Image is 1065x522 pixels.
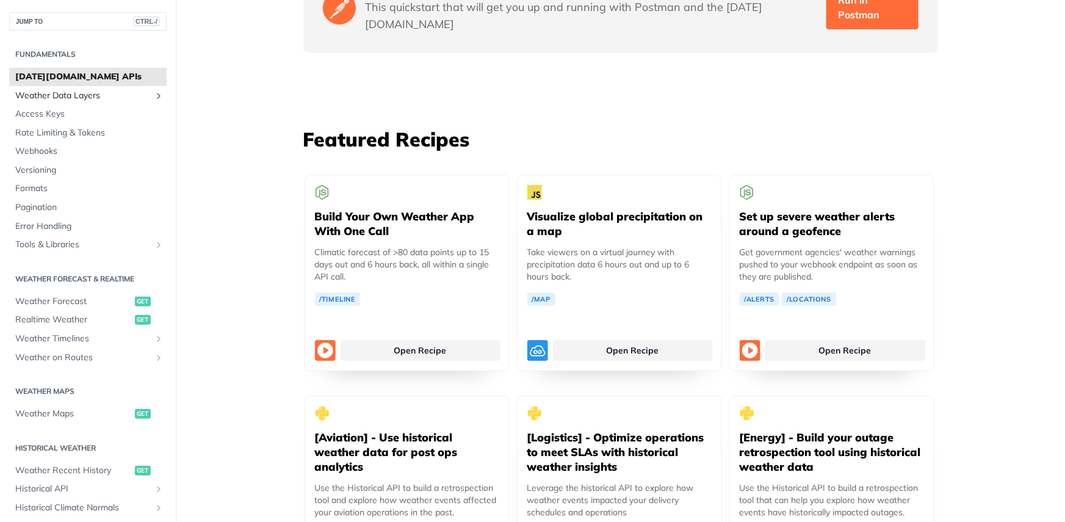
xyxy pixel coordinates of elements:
[15,295,132,308] span: Weather Forecast
[9,443,167,454] h2: Historical Weather
[9,274,167,285] h2: Weather Forecast & realtime
[15,502,151,514] span: Historical Climate Normals
[135,409,151,419] span: get
[15,145,164,158] span: Webhooks
[740,292,780,306] a: /Alerts
[15,314,132,326] span: Realtime Weather
[9,330,167,348] a: Weather TimelinesShow subpages for Weather Timelines
[9,124,167,142] a: Rate Limiting & Tokens
[154,353,164,363] button: Show subpages for Weather on Routes
[9,198,167,217] a: Pagination
[527,430,712,474] h5: [Logistics] - Optimize operations to meet SLAs with historical weather insights
[9,179,167,198] a: Formats
[9,499,167,517] a: Historical Climate NormalsShow subpages for Historical Climate Normals
[740,209,924,239] h5: Set up severe weather alerts around a geofence
[553,340,713,361] a: Open Recipe
[15,164,164,176] span: Versioning
[15,465,132,477] span: Weather Recent History
[9,68,167,86] a: [DATE][DOMAIN_NAME] APIs
[9,49,167,60] h2: Fundamentals
[154,91,164,101] button: Show subpages for Weather Data Layers
[315,209,499,239] h5: Build Your Own Weather App With One Call
[9,142,167,161] a: Webhooks
[133,16,160,26] span: CTRL-/
[782,292,836,306] a: /Locations
[9,87,167,105] a: Weather Data LayersShow subpages for Weather Data Layers
[15,483,151,495] span: Historical API
[154,240,164,250] button: Show subpages for Tools & Libraries
[15,90,151,102] span: Weather Data Layers
[154,334,164,344] button: Show subpages for Weather Timelines
[315,430,499,474] h5: [Aviation] - Use historical weather data for post ops analytics
[15,333,151,345] span: Weather Timelines
[135,466,151,476] span: get
[740,246,924,283] p: Get government agencies' weather warnings pushed to your webhook endpoint as soon as they are pub...
[9,217,167,236] a: Error Handling
[9,311,167,329] a: Realtime Weatherget
[315,482,499,518] p: Use the Historical API to build a retrospection tool and explore how weather events affected your...
[9,480,167,498] a: Historical APIShow subpages for Historical API
[15,201,164,214] span: Pagination
[765,340,925,361] a: Open Recipe
[15,239,151,251] span: Tools & Libraries
[341,340,500,361] a: Open Recipe
[315,246,499,283] p: Climatic forecast of >80 data points up to 15 days out and 6 hours back, all within a single API ...
[9,462,167,480] a: Weather Recent Historyget
[154,484,164,494] button: Show subpages for Historical API
[15,220,164,233] span: Error Handling
[9,161,167,179] a: Versioning
[303,126,938,153] h3: Featured Recipes
[9,236,167,254] a: Tools & LibrariesShow subpages for Tools & Libraries
[15,352,151,364] span: Weather on Routes
[315,292,361,306] a: /Timeline
[15,127,164,139] span: Rate Limiting & Tokens
[527,209,712,239] h5: Visualize global precipitation on a map
[15,408,132,420] span: Weather Maps
[154,503,164,513] button: Show subpages for Historical Climate Normals
[740,482,924,518] p: Use the Historical API to build a retrospection tool that can help you explore how weather events...
[9,405,167,423] a: Weather Mapsget
[135,297,151,306] span: get
[740,430,924,474] h5: [Energy] - Build your outage retrospection tool using historical weather data
[9,292,167,311] a: Weather Forecastget
[527,482,712,518] p: Leverage the historical API to explore how weather events impacted your delivery schedules and op...
[9,105,167,123] a: Access Keys
[9,386,167,397] h2: Weather Maps
[9,349,167,367] a: Weather on RoutesShow subpages for Weather on Routes
[15,183,164,195] span: Formats
[9,12,167,31] button: JUMP TOCTRL-/
[527,246,712,283] p: Take viewers on a virtual journey with precipitation data 6 hours out and up to 6 hours back.
[527,292,555,306] a: /Map
[15,108,164,120] span: Access Keys
[15,71,164,83] span: [DATE][DOMAIN_NAME] APIs
[135,315,151,325] span: get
